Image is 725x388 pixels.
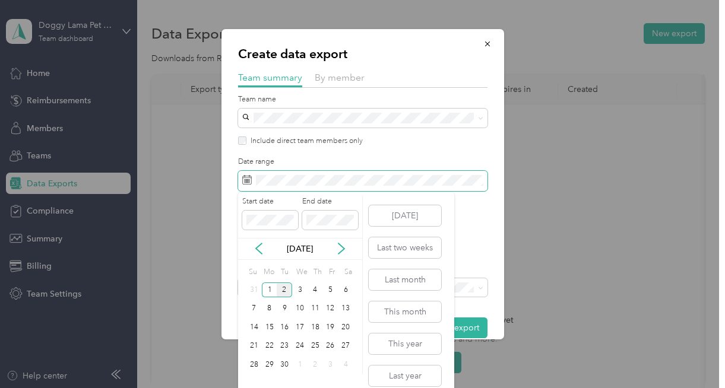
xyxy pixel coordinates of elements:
div: 28 [246,357,262,372]
div: Su [246,264,258,281]
button: Last two weeks [369,237,441,258]
div: Fr [327,264,338,281]
label: Start date [242,196,298,207]
div: 7 [246,301,262,316]
label: Include direct team members only [246,136,363,147]
div: 1 [262,282,277,297]
div: 15 [262,320,277,335]
div: 4 [338,357,353,372]
div: 10 [292,301,308,316]
p: Create data export [238,46,487,62]
div: 20 [338,320,353,335]
p: [DATE] [275,243,325,255]
button: Last year [369,365,441,386]
div: 6 [338,282,353,297]
div: 3 [323,357,338,372]
div: 3 [292,282,308,297]
div: 17 [292,320,308,335]
div: 27 [338,339,353,354]
iframe: Everlance-gr Chat Button Frame [658,322,725,388]
div: 23 [277,339,292,354]
div: 8 [262,301,277,316]
div: 13 [338,301,353,316]
div: 5 [323,282,338,297]
label: End date [302,196,358,207]
button: This year [369,333,441,354]
div: 2 [277,282,292,297]
button: [DATE] [369,205,441,226]
div: 9 [277,301,292,316]
div: Sa [342,264,353,281]
div: 26 [323,339,338,354]
div: 1 [292,357,308,372]
div: 22 [262,339,277,354]
div: 2 [308,357,323,372]
div: 11 [308,301,323,316]
div: 18 [308,320,323,335]
div: Th [312,264,323,281]
div: 29 [262,357,277,372]
span: By member [315,72,365,83]
div: 4 [308,282,323,297]
div: 21 [246,339,262,354]
div: We [294,264,308,281]
div: Tu [278,264,290,281]
div: 31 [246,282,262,297]
div: 14 [246,320,262,335]
button: Last month [369,269,441,290]
div: 30 [277,357,292,372]
div: Mo [262,264,275,281]
div: 24 [292,339,308,354]
label: Date range [238,157,487,167]
div: 16 [277,320,292,335]
div: 12 [323,301,338,316]
label: Team name [238,94,487,105]
div: 25 [308,339,323,354]
span: Team summary [238,72,302,83]
button: This month [369,301,441,322]
div: 19 [323,320,338,335]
